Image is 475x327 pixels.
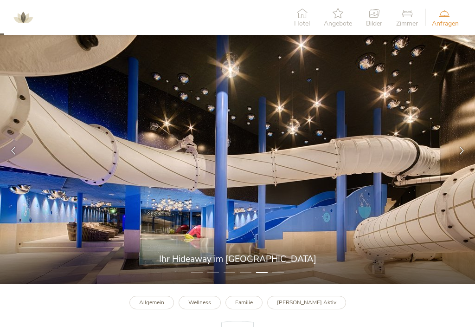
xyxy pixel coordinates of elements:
[294,20,310,27] span: Hotel
[179,296,221,309] a: Wellness
[324,20,352,27] span: Angebote
[129,296,174,309] a: Allgemein
[267,296,346,309] a: [PERSON_NAME] Aktiv
[277,299,336,306] b: [PERSON_NAME] Aktiv
[225,296,263,309] a: Familie
[9,4,37,32] img: AMONTI & LUNARIS Wellnessresort
[366,20,382,27] span: Bilder
[432,20,459,27] span: Anfragen
[139,299,164,306] b: Allgemein
[9,14,37,20] a: AMONTI & LUNARIS Wellnessresort
[396,20,418,27] span: Zimmer
[235,299,253,306] b: Familie
[188,299,211,306] b: Wellness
